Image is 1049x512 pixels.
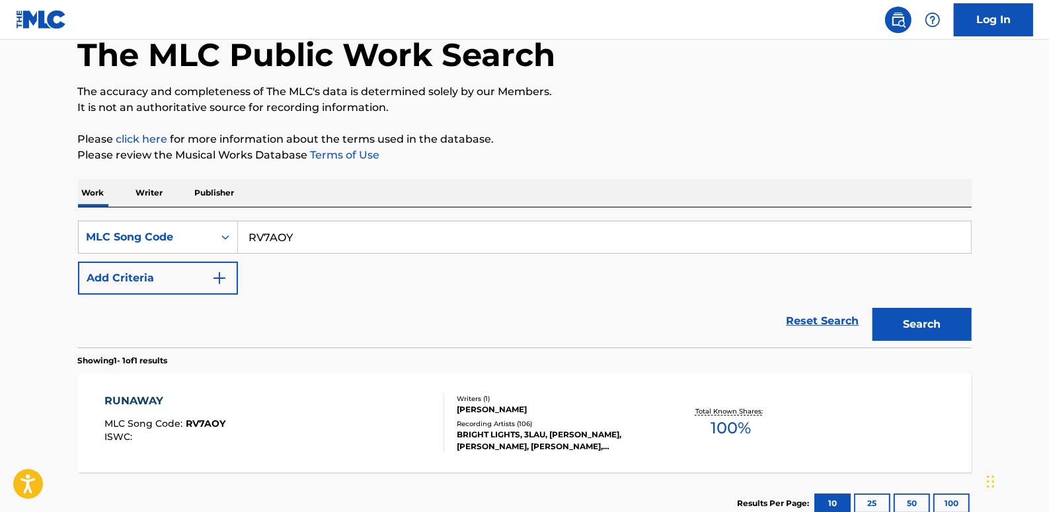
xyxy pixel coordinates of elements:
p: It is not an authoritative source for recording information. [78,100,972,116]
img: help [925,12,941,28]
iframe: Chat Widget [983,449,1049,512]
p: Total Known Shares: [695,406,766,416]
img: 9d2ae6d4665cec9f34b9.svg [212,270,227,286]
h1: The MLC Public Work Search [78,35,556,75]
form: Search Form [78,221,972,347]
span: ISWC : [104,431,136,443]
div: Recording Artists ( 106 ) [457,419,656,429]
span: MLC Song Code : [104,418,186,429]
button: Search [873,308,972,341]
p: Results Per Page: [738,497,813,509]
a: Reset Search [780,307,866,336]
button: Add Criteria [78,262,238,295]
img: search [890,12,906,28]
p: Publisher [191,179,239,207]
a: RUNAWAYMLC Song Code:RV7AOYISWC:Writers (1)[PERSON_NAME]Recording Artists (106)BRIGHT LIGHTS, 3LA... [78,373,972,472]
span: 100 % [711,416,751,440]
div: Help [919,7,946,33]
a: Log In [954,3,1033,36]
p: Writer [132,179,167,207]
div: RUNAWAY [104,393,225,409]
p: Showing 1 - 1 of 1 results [78,355,168,367]
a: Terms of Use [308,149,380,161]
p: The accuracy and completeness of The MLC's data is determined solely by our Members. [78,84,972,100]
div: Writers ( 1 ) [457,394,656,404]
img: MLC Logo [16,10,67,29]
p: Please review the Musical Works Database [78,147,972,163]
p: Please for more information about the terms used in the database. [78,131,972,147]
a: click here [116,133,168,145]
div: Drag [987,462,995,501]
a: Public Search [885,7,912,33]
p: Work [78,179,108,207]
div: MLC Song Code [87,229,206,245]
div: [PERSON_NAME] [457,404,656,416]
span: RV7AOY [186,418,225,429]
div: BRIGHT LIGHTS, 3LAU, [PERSON_NAME], [PERSON_NAME], [PERSON_NAME], [PERSON_NAME], SHYBOOGS [457,429,656,453]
